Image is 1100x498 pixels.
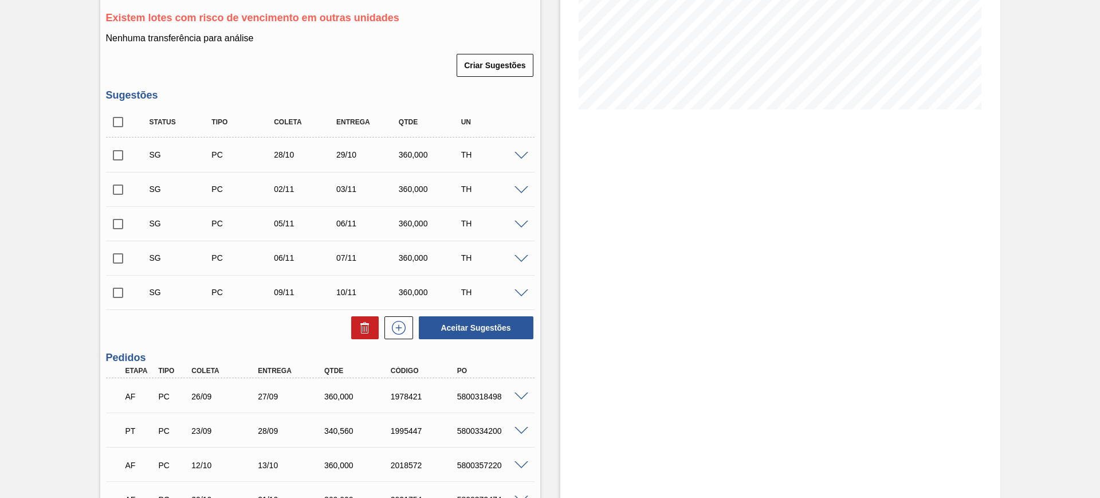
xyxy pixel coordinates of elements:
[155,392,190,401] div: Pedido de Compra
[209,219,278,228] div: Pedido de Compra
[388,392,462,401] div: 1978421
[333,185,403,194] div: 03/11/2025
[106,89,535,101] h3: Sugestões
[388,426,462,436] div: 1995447
[255,367,329,375] div: Entrega
[188,392,263,401] div: 26/09/2025
[188,461,263,470] div: 12/10/2025
[458,288,528,297] div: TH
[458,219,528,228] div: TH
[333,288,403,297] div: 10/11/2025
[396,219,465,228] div: 360,000
[458,253,528,262] div: TH
[271,185,340,194] div: 02/11/2025
[419,316,533,339] button: Aceitar Sugestões
[454,367,529,375] div: PO
[125,426,154,436] p: PT
[255,461,329,470] div: 13/10/2025
[321,367,396,375] div: Qtde
[255,392,329,401] div: 27/09/2025
[123,418,157,444] div: Pedido em Trânsito
[379,316,413,339] div: Nova sugestão
[155,367,190,375] div: Tipo
[147,219,216,228] div: Sugestão Criada
[321,426,396,436] div: 340,560
[123,384,157,409] div: Aguardando Faturamento
[209,253,278,262] div: Pedido de Compra
[333,150,403,159] div: 29/10/2025
[321,392,396,401] div: 360,000
[457,54,533,77] button: Criar Sugestões
[458,53,534,78] div: Criar Sugestões
[321,461,396,470] div: 360,000
[333,219,403,228] div: 06/11/2025
[458,185,528,194] div: TH
[345,316,379,339] div: Excluir Sugestões
[188,426,263,436] div: 23/09/2025
[255,426,329,436] div: 28/09/2025
[396,253,465,262] div: 360,000
[106,352,535,364] h3: Pedidos
[209,185,278,194] div: Pedido de Compra
[188,367,263,375] div: Coleta
[271,288,340,297] div: 09/11/2025
[396,288,465,297] div: 360,000
[155,426,190,436] div: Pedido de Compra
[125,461,154,470] p: AF
[106,33,535,44] p: Nenhuma transferência para análise
[271,150,340,159] div: 28/10/2025
[388,461,462,470] div: 2018572
[271,253,340,262] div: 06/11/2025
[396,118,465,126] div: Qtde
[388,367,462,375] div: Código
[123,367,157,375] div: Etapa
[147,150,216,159] div: Sugestão Criada
[106,12,399,23] span: Existem lotes com risco de vencimento em outras unidades
[454,461,529,470] div: 5800357220
[396,150,465,159] div: 360,000
[209,288,278,297] div: Pedido de Compra
[396,185,465,194] div: 360,000
[155,461,190,470] div: Pedido de Compra
[333,253,403,262] div: 07/11/2025
[209,118,278,126] div: Tipo
[454,426,529,436] div: 5800334200
[147,185,216,194] div: Sugestão Criada
[454,392,529,401] div: 5800318498
[271,118,340,126] div: Coleta
[413,315,535,340] div: Aceitar Sugestões
[209,150,278,159] div: Pedido de Compra
[125,392,154,401] p: AF
[147,118,216,126] div: Status
[458,118,528,126] div: UN
[147,253,216,262] div: Sugestão Criada
[458,150,528,159] div: TH
[147,288,216,297] div: Sugestão Criada
[123,453,157,478] div: Aguardando Faturamento
[271,219,340,228] div: 05/11/2025
[333,118,403,126] div: Entrega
